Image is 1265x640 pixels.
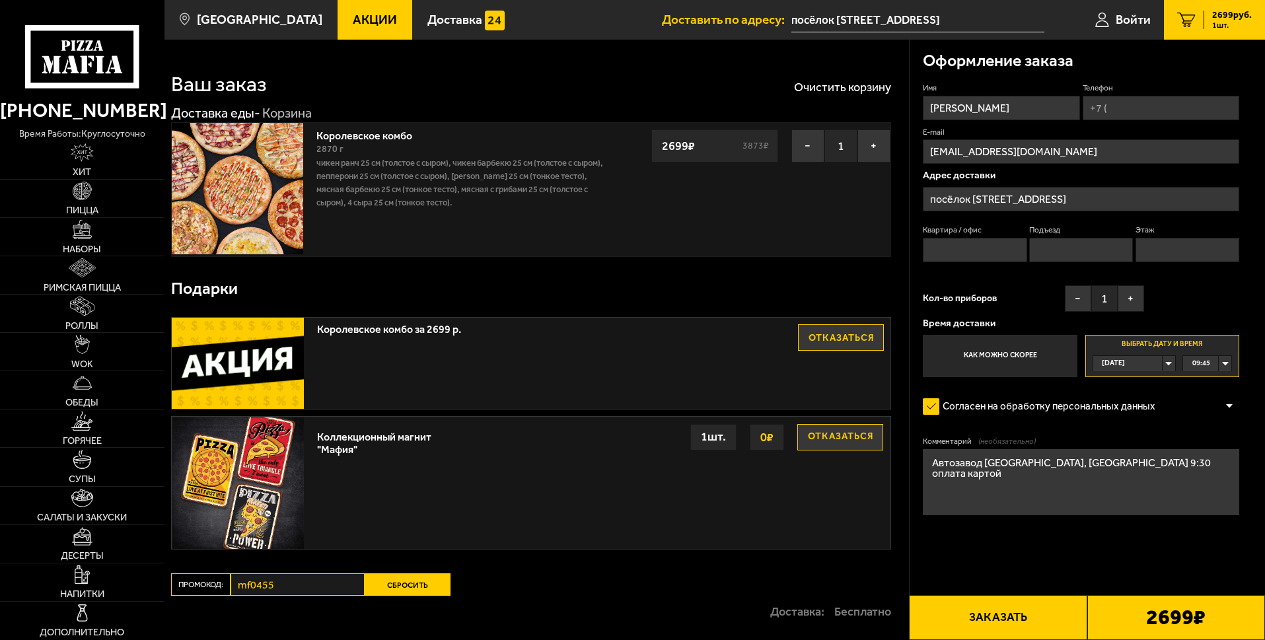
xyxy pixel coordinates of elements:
[857,129,890,162] button: +
[171,105,260,121] a: Доставка еды-
[923,53,1073,69] h3: Оформление заказа
[798,324,884,351] button: Отказаться
[1083,83,1239,94] label: Телефон
[923,83,1079,94] label: Имя
[65,321,98,331] span: Роллы
[69,474,96,484] span: Супы
[171,74,267,95] h1: Ваш заказ
[797,424,883,450] button: Отказаться
[63,436,102,446] span: Горячее
[659,133,698,159] strong: 2699 ₽
[365,573,451,596] button: Сбросить
[171,573,231,596] label: Промокод:
[1091,285,1118,312] span: 1
[662,13,791,26] span: Доставить по адресу:
[1029,225,1133,236] label: Подъезд
[262,105,312,122] div: Корзина
[1083,96,1239,120] input: +7 (
[1085,335,1239,377] label: Выбрать дату и время
[317,318,748,335] span: Королевское комбо за 2699 р.
[61,551,104,561] span: Десерты
[791,8,1044,32] input: Ваш адрес доставки
[317,424,440,456] div: Коллекционный магнит "Мафия"
[44,283,121,293] span: Римская пицца
[794,81,891,93] button: Очистить корзину
[172,417,890,549] a: Коллекционный магнит "Мафия"Отказаться0₽1шт.
[197,13,322,26] span: [GEOGRAPHIC_DATA]
[1136,225,1239,236] label: Этаж
[757,425,777,450] strong: 0 ₽
[71,359,93,369] span: WOK
[37,513,127,522] span: Салаты и закуски
[741,141,771,151] s: 3873 ₽
[171,281,238,297] h3: Подарки
[690,424,737,450] div: 1 шт.
[1212,21,1252,29] span: 1 шт.
[1212,11,1252,20] span: 2699 руб.
[923,335,1077,377] label: Как можно скорее
[923,436,1239,447] label: Комментарий
[923,139,1239,164] input: @
[40,627,124,637] span: Дополнительно
[909,595,1087,640] button: Заказать
[485,11,505,30] img: 15daf4d41897b9f0e9f617042186c801.svg
[1065,285,1091,312] button: −
[316,125,425,142] a: Королевское комбо
[60,589,104,599] span: Напитки
[73,167,91,177] span: Хит
[923,394,1169,420] label: Согласен на обработку персональных данных
[316,157,610,209] p: Чикен Ранч 25 см (толстое с сыром), Чикен Барбекю 25 см (толстое с сыром), Пепперони 25 см (толст...
[1102,356,1125,371] span: [DATE]
[824,129,857,162] span: 1
[791,129,824,162] button: −
[316,143,343,155] span: 2870 г
[66,205,98,215] span: Пицца
[923,318,1239,328] p: Время доставки
[923,96,1079,120] input: Имя
[791,8,1044,32] span: посёлок Парголово, Комендантский проспект, 140
[923,127,1239,138] label: E-mail
[427,13,482,26] span: Доставка
[978,436,1036,447] span: (необязательно)
[63,244,101,254] span: Наборы
[923,225,1027,236] label: Квартира / офис
[1192,356,1210,371] span: 09:45
[1146,607,1206,628] b: 2699 ₽
[923,294,997,303] span: Кол-во приборов
[353,13,397,26] span: Акции
[770,606,824,618] p: Доставка:
[65,398,98,408] span: Обеды
[1118,285,1144,312] button: +
[923,170,1239,180] p: Адрес доставки
[1116,13,1151,26] span: Войти
[834,606,891,618] strong: Бесплатно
